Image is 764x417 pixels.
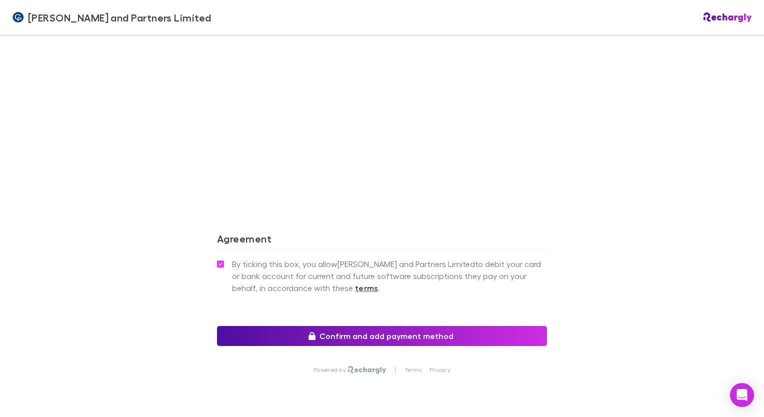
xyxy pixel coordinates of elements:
[313,366,348,374] p: Powered by
[429,366,450,374] a: Privacy
[12,11,24,23] img: Coates and Partners Limited's Logo
[355,283,378,293] strong: terms
[394,366,396,374] p: |
[217,326,547,346] button: Confirm and add payment method
[28,10,211,25] span: [PERSON_NAME] and Partners Limited
[730,383,754,407] div: Open Intercom Messenger
[217,232,547,248] h3: Agreement
[232,258,547,294] span: By ticking this box, you allow [PERSON_NAME] and Partners Limited to debit your card or bank acco...
[348,366,386,374] img: Rechargly Logo
[703,12,752,22] img: Rechargly Logo
[404,366,421,374] a: Terms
